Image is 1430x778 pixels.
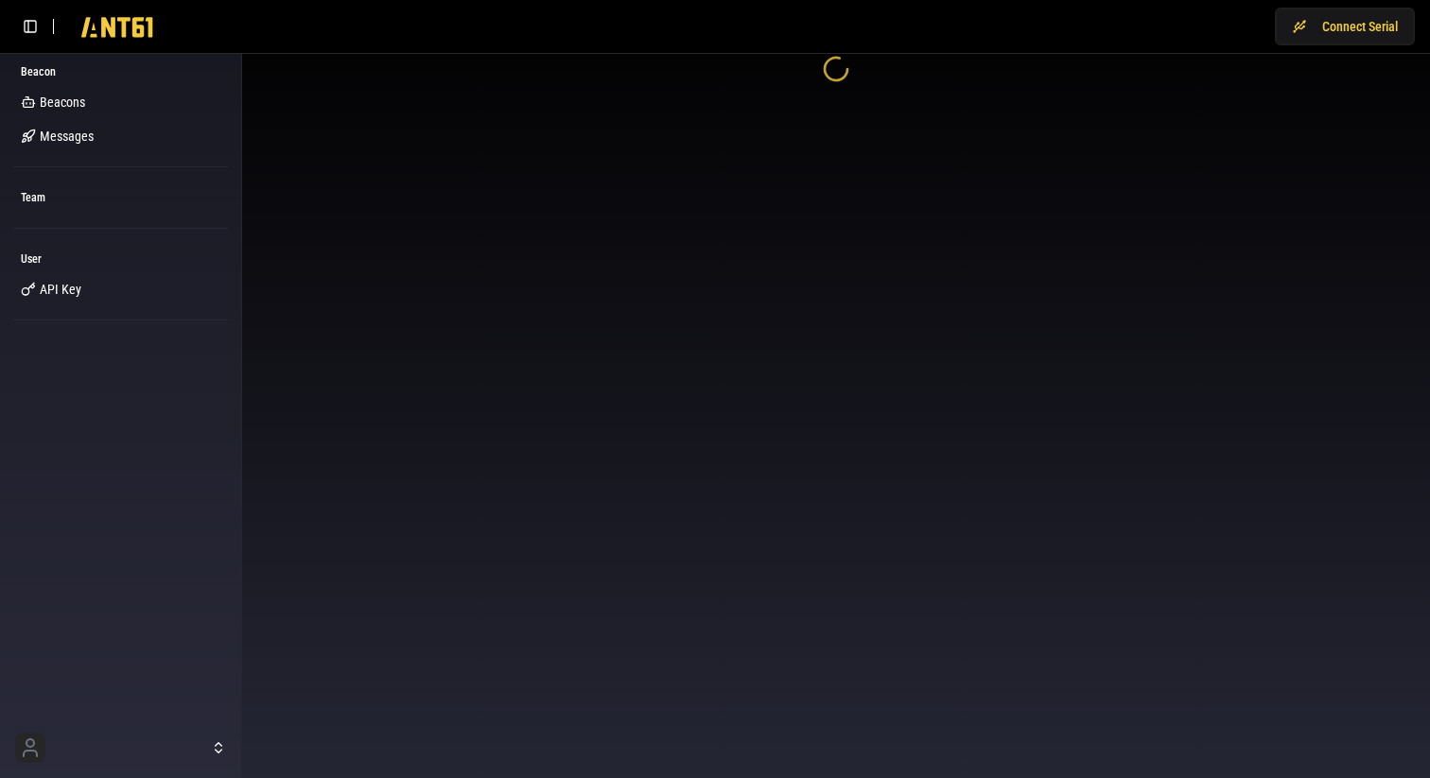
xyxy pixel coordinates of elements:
a: API Key [13,274,228,304]
span: Messages [40,127,94,146]
div: Beacon [13,57,228,87]
button: Connect Serial [1275,8,1415,45]
a: Messages [13,121,228,151]
a: Beacons [13,87,228,117]
div: User [13,244,228,274]
span: Beacons [40,93,85,112]
span: API Key [40,280,81,299]
div: Team [13,182,228,213]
